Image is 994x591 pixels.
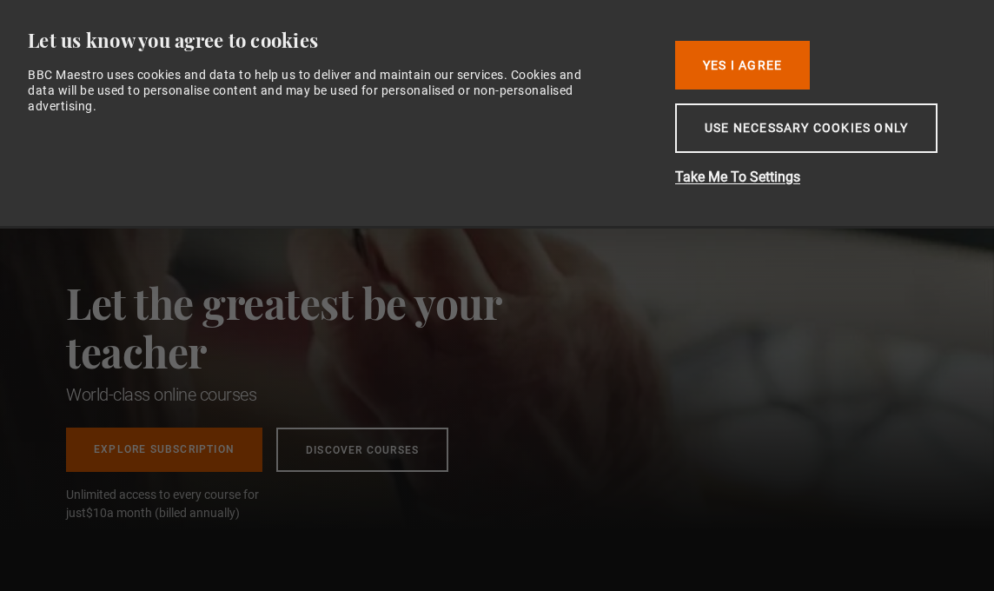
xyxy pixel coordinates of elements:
[86,506,107,520] span: $10
[28,28,648,53] div: Let us know you agree to cookies
[66,382,579,407] h1: World-class online courses
[66,428,262,472] a: Explore Subscription
[28,67,586,115] div: BBC Maestro uses cookies and data to help us to deliver and maintain our services. Cookies and da...
[66,486,301,522] span: Unlimited access to every course for just a month (billed annually)
[675,103,938,153] button: Use necessary cookies only
[675,167,953,188] button: Take Me To Settings
[66,278,579,375] h2: Let the greatest be your teacher
[675,41,810,90] button: Yes I Agree
[276,428,448,472] a: Discover Courses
